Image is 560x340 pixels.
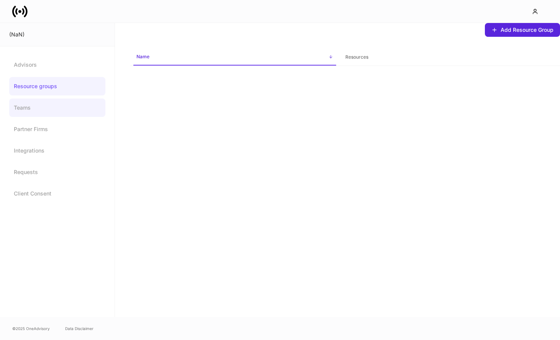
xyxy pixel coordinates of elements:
a: Advisors [9,56,105,74]
a: Integrations [9,141,105,160]
a: Requests [9,163,105,181]
div: Add Resource Group [501,26,553,34]
button: Add Resource Group [485,23,560,37]
a: Teams [9,99,105,117]
h6: Name [136,53,149,60]
h6: Resources [345,53,368,61]
span: Resources [342,49,545,65]
a: Partner Firms [9,120,105,138]
a: Resource groups [9,77,105,95]
a: Data Disclaimer [65,325,94,332]
span: © 2025 OneAdvisory [12,325,50,332]
span: Name [133,49,336,66]
div: (NaN) [9,31,105,38]
a: Client Consent [9,184,105,203]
